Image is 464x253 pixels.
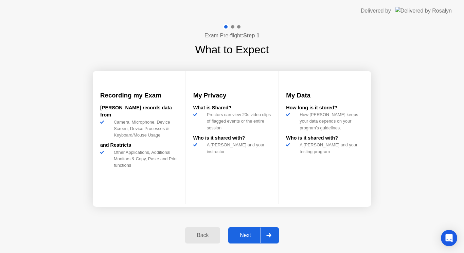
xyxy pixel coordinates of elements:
div: [PERSON_NAME] records data from [100,104,178,119]
div: Back [187,232,218,238]
div: and Restricts [100,142,178,149]
h3: My Privacy [193,91,271,100]
h3: Recording my Exam [100,91,178,100]
div: How long is it stored? [286,104,364,112]
div: Who is it shared with? [193,134,271,142]
div: A [PERSON_NAME] and your instructor [204,142,271,155]
div: Open Intercom Messenger [441,230,457,246]
div: What is Shared? [193,104,271,112]
b: Step 1 [243,33,260,38]
button: Next [228,227,279,243]
div: A [PERSON_NAME] and your testing program [297,142,364,155]
div: How [PERSON_NAME] keeps your data depends on your program’s guidelines. [297,111,364,131]
img: Delivered by Rosalyn [395,7,452,15]
button: Back [185,227,220,243]
div: Proctors can view 20s video clips of flagged events or the entire session [204,111,271,131]
h1: What to Expect [195,41,269,58]
h3: My Data [286,91,364,100]
div: Who is it shared with? [286,134,364,142]
div: Camera, Microphone, Device Screen, Device Processes & Keyboard/Mouse Usage [111,119,178,139]
div: Other Applications, Additional Monitors & Copy, Paste and Print functions [111,149,178,169]
h4: Exam Pre-flight: [204,32,260,40]
div: Delivered by [361,7,391,15]
div: Next [230,232,261,238]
